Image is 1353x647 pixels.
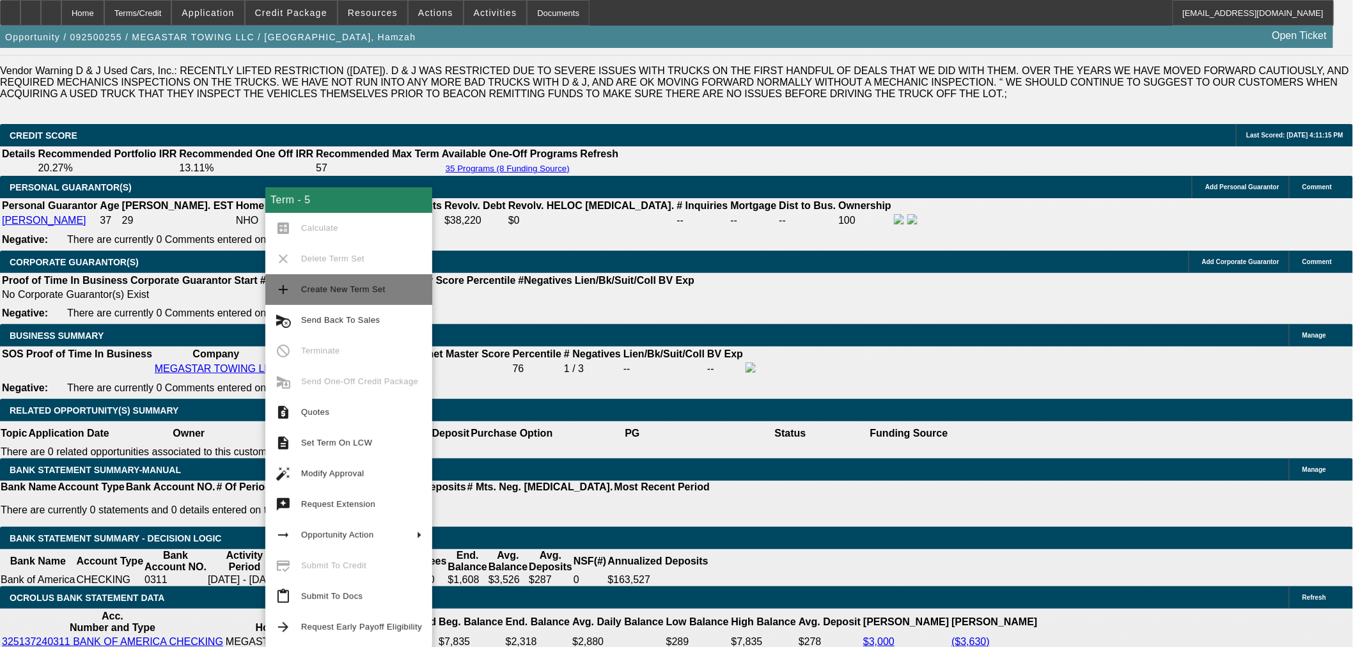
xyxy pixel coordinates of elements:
[623,362,705,376] td: --
[348,8,398,18] span: Resources
[572,610,664,634] th: Avg. Daily Balance
[467,275,515,286] b: Percentile
[301,622,422,632] span: Request Early Payoff Eligibility
[192,348,239,359] b: Company
[5,32,416,42] span: Opportunity / 092500255 / MEGASTAR TOWING LLC / [GEOGRAPHIC_DATA], Hamzah
[409,1,463,25] button: Actions
[423,549,447,573] th: Fees
[10,533,222,543] span: Bank Statement Summary - Decision Logic
[301,591,363,601] span: Submit To Docs
[746,362,756,373] img: facebook-icon.png
[276,589,291,604] mat-icon: content_paste
[1302,466,1326,473] span: Manage
[575,275,656,286] b: Lien/Bk/Suit/Coll
[144,573,207,586] td: 0311
[207,549,282,573] th: Activity Period
[67,234,338,245] span: There are currently 0 Comments entered on this opportunity
[155,363,278,374] a: MEGASTAR TOWING LLC
[505,610,570,634] th: End. Balance
[2,382,48,393] b: Negative:
[607,574,708,586] div: $163,527
[418,8,453,18] span: Actions
[1302,258,1332,265] span: Comment
[409,348,510,359] b: Paynet Master Score
[513,363,561,375] div: 76
[130,275,231,286] b: Corporate Guarantor
[121,214,234,228] td: 29
[236,200,329,211] b: Home Owner Since
[614,481,710,494] th: Most Recent Period
[2,215,86,226] a: [PERSON_NAME]
[255,8,327,18] span: Credit Package
[125,481,216,494] th: Bank Account NO.
[144,549,207,573] th: Bank Account NO.
[276,620,291,635] mat-icon: arrow_forward
[488,573,528,586] td: $3,526
[76,573,145,586] td: CHECKING
[951,610,1038,634] th: [PERSON_NAME]
[444,214,506,228] td: $38,220
[676,214,728,228] td: --
[488,549,528,573] th: Avg. Balance
[623,348,705,359] b: Lien/Bk/Suit/Coll
[1202,258,1279,265] span: Add Corporate Guarantor
[10,257,139,267] span: CORPORATE GUARANTOR(S)
[216,481,278,494] th: # Of Periods
[1302,332,1326,339] span: Manage
[276,405,291,420] mat-icon: request_quote
[67,382,338,393] span: There are currently 0 Comments entered on this opportunity
[338,1,407,25] button: Resources
[265,187,432,213] div: Term - 5
[1205,183,1279,191] span: Add Personal Guarantor
[2,234,48,245] b: Negative:
[10,130,77,141] span: CREDIT SCORE
[301,407,329,417] span: Quotes
[553,421,711,446] th: PG
[508,200,675,211] b: Revolv. HELOC [MEDICAL_DATA].
[508,214,675,228] td: $0
[276,527,291,543] mat-icon: arrow_right_alt
[1302,594,1326,601] span: Refresh
[76,549,145,573] th: Account Type
[730,214,778,228] td: --
[1302,183,1332,191] span: Comment
[276,313,291,328] mat-icon: cancel_schedule_send
[10,182,132,192] span: PERSONAL GUARANTOR(S)
[301,315,380,325] span: Send Back To Sales
[470,421,553,446] th: Purchase Option
[301,469,364,478] span: Modify Approval
[580,148,620,160] th: Refresh
[178,148,314,160] th: Recommended One Off IRR
[10,465,181,475] span: BANK STATEMENT SUMMARY-MANUAL
[234,275,257,286] b: Start
[1,348,24,361] th: SOS
[315,148,440,160] th: Recommended Max Term
[110,421,268,446] th: Owner
[666,610,730,634] th: Low Balance
[423,573,447,586] td: $0
[235,214,330,228] td: NHO
[172,1,244,25] button: Application
[564,348,621,359] b: # Negatives
[951,636,990,647] a: ($3,630)
[276,497,291,512] mat-icon: try
[10,405,178,416] span: RELATED OPPORTUNITY(S) SUMMARY
[67,308,338,318] span: There are currently 0 Comments entered on this opportunity
[513,348,561,359] b: Percentile
[2,308,48,318] b: Negative:
[1,610,224,634] th: Acc. Number and Type
[10,593,164,603] span: OCROLUS BANK STATEMENT DATA
[731,200,777,211] b: Mortgage
[1,148,36,160] th: Details
[438,610,503,634] th: Beg. Balance
[838,214,892,228] td: 100
[467,481,614,494] th: # Mts. Neg. [MEDICAL_DATA].
[246,1,337,25] button: Credit Package
[441,148,579,160] th: Available One-Off Programs
[122,200,233,211] b: [PERSON_NAME]. EST
[301,285,386,294] span: Create New Term Set
[894,214,904,224] img: facebook-icon.png
[207,573,282,586] td: [DATE] - [DATE]
[301,499,375,509] span: Request Extension
[276,282,291,297] mat-icon: add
